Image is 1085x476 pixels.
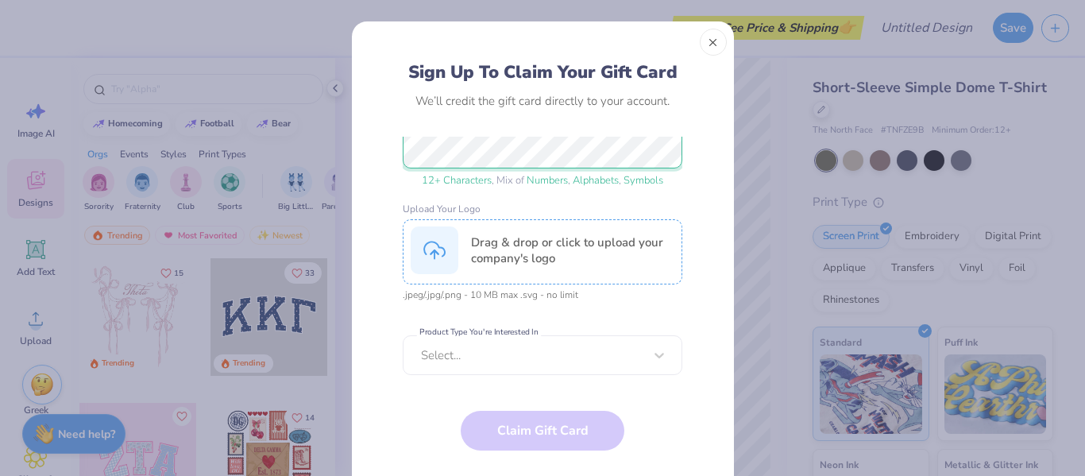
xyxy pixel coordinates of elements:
div: , Mix of , , [403,173,682,189]
div: We’ll credit the gift card directly to your account. [415,93,670,109]
button: Close [700,29,727,56]
span: Symbols [624,173,663,188]
span: Numbers [527,173,568,188]
div: Drag & drop or click to upload your company's logo [471,234,674,266]
label: Upload Your Logo [403,203,682,215]
label: Product Type You're Interested In [417,327,541,337]
div: .jpeg/.jpg/.png - 10 MB max .svg - no limit [403,289,682,300]
div: Sign Up To Claim Your Gift Card [408,61,678,83]
span: 12 + Characters [422,173,492,188]
span: Alphabets [573,173,619,188]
